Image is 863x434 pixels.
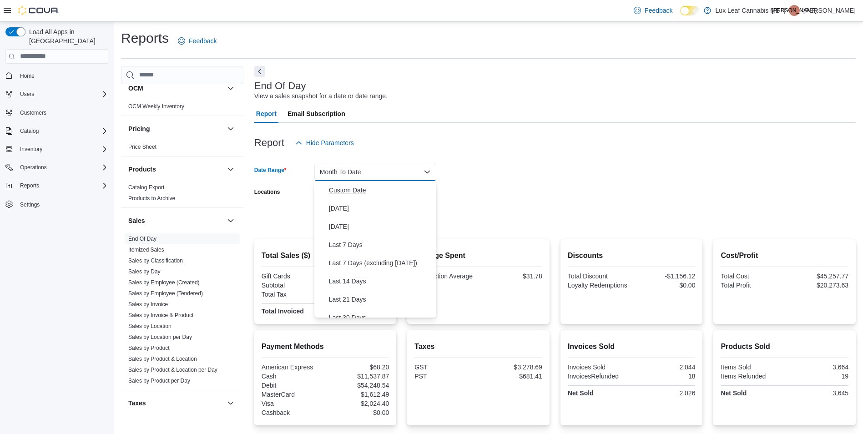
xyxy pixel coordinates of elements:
[20,109,46,116] span: Customers
[128,165,156,174] h3: Products
[262,373,323,380] div: Cash
[128,184,164,191] a: Catalog Export
[16,126,42,136] button: Catalog
[329,239,433,250] span: Last 7 Days
[329,294,433,305] span: Last 21 Days
[16,198,108,210] span: Settings
[680,6,699,15] input: Dark Mode
[721,250,848,261] h2: Cost/Profit
[633,373,695,380] div: 18
[20,91,34,98] span: Users
[721,282,782,289] div: Total Profit
[128,257,183,264] a: Sales by Classification
[16,126,108,136] span: Catalog
[630,1,676,20] a: Feedback
[128,333,192,341] span: Sales by Location per Day
[329,312,433,323] span: Last 30 Days
[414,341,542,352] h2: Taxes
[128,246,164,253] span: Itemized Sales
[772,5,817,16] span: [PERSON_NAME]
[803,5,856,16] p: [PERSON_NAME]
[16,144,108,155] span: Inventory
[20,127,39,135] span: Catalog
[225,215,236,226] button: Sales
[16,70,108,81] span: Home
[128,378,190,384] a: Sales by Product per Day
[128,195,175,202] span: Products to Archive
[680,15,681,16] span: Dark Mode
[262,409,323,416] div: Cashback
[128,124,150,133] h3: Pricing
[128,399,223,408] button: Taxes
[716,5,780,16] p: Lux Leaf Cannabis MB
[128,290,203,297] a: Sales by Employee (Tendered)
[189,36,217,45] span: Feedback
[128,355,197,363] span: Sales by Product & Location
[480,363,542,371] div: $3,278.69
[16,180,43,191] button: Reports
[225,398,236,409] button: Taxes
[327,373,389,380] div: $11,537.87
[256,105,277,123] span: Report
[128,366,217,373] span: Sales by Product & Location per Day
[633,389,695,397] div: 2,026
[20,182,39,189] span: Reports
[314,181,436,318] div: Select listbox
[16,199,43,210] a: Settings
[568,389,594,397] strong: Net Sold
[2,125,112,137] button: Catalog
[262,250,389,261] h2: Total Sales ($)
[568,363,630,371] div: Invoices Sold
[128,345,170,351] a: Sales by Product
[262,382,323,389] div: Debit
[128,279,200,286] span: Sales by Employee (Created)
[225,123,236,134] button: Pricing
[721,373,782,380] div: Items Refunded
[16,89,108,100] span: Users
[2,69,112,82] button: Home
[262,341,389,352] h2: Payment Methods
[314,163,436,181] button: Month To Date
[787,389,848,397] div: 3,645
[121,233,243,390] div: Sales
[128,312,193,318] a: Sales by Invoice & Product
[128,236,156,242] a: End Of Day
[128,399,146,408] h3: Taxes
[128,323,172,330] span: Sales by Location
[121,29,169,47] h1: Reports
[254,167,287,174] label: Date Range
[20,72,35,80] span: Home
[327,382,389,389] div: $54,248.54
[16,162,50,173] button: Operations
[787,273,848,280] div: $45,257.77
[414,250,542,261] h2: Average Spent
[329,221,433,232] span: [DATE]
[568,341,696,352] h2: Invoices Sold
[128,257,183,264] span: Sales by Classification
[128,377,190,384] span: Sales by Product per Day
[327,400,389,407] div: $2,024.40
[25,27,108,45] span: Load All Apps in [GEOGRAPHIC_DATA]
[329,185,433,196] span: Custom Date
[2,161,112,174] button: Operations
[128,268,161,275] a: Sales by Day
[128,124,223,133] button: Pricing
[5,66,108,235] nav: Complex example
[128,301,168,308] span: Sales by Invoice
[16,107,108,118] span: Customers
[329,257,433,268] span: Last 7 Days (excluding [DATE])
[18,6,59,15] img: Cova
[327,363,389,371] div: $68.20
[721,389,747,397] strong: Net Sold
[262,273,323,280] div: Gift Cards
[633,363,695,371] div: 2,044
[414,363,476,371] div: GST
[16,71,38,81] a: Home
[20,164,47,171] span: Operations
[225,164,236,175] button: Products
[327,409,389,416] div: $0.00
[254,137,284,148] h3: Report
[568,282,630,289] div: Loyalty Redemptions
